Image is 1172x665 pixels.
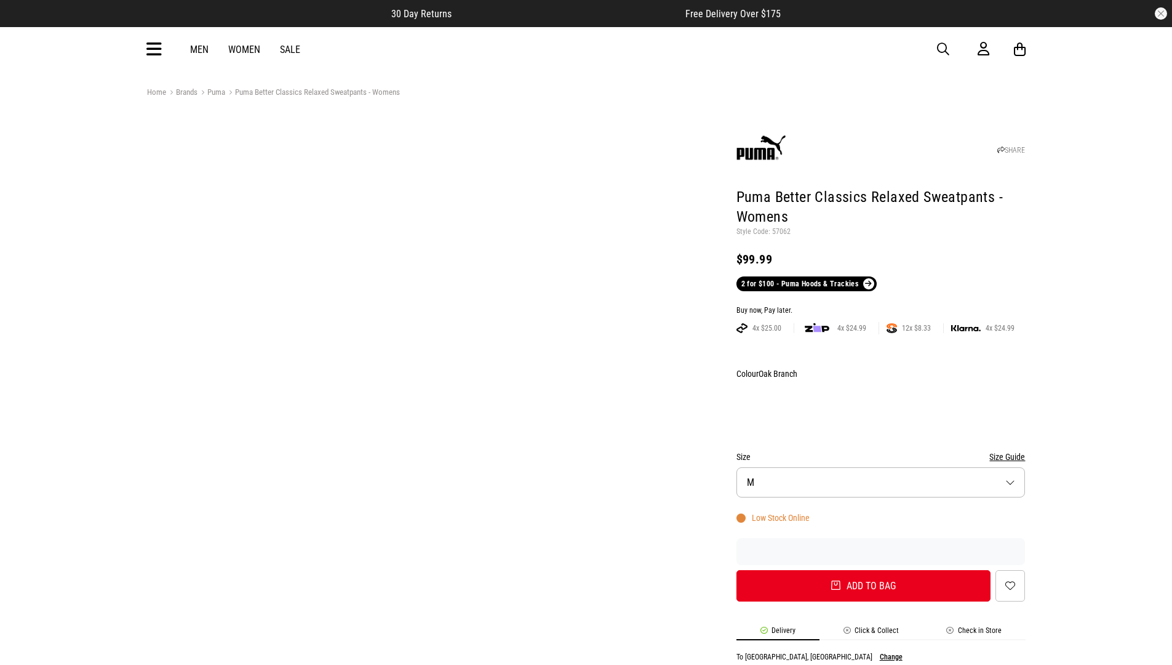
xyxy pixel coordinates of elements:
[736,323,747,333] img: AFTERPAY
[736,546,1026,558] iframe: Customer reviews powered by Trustpilot
[166,87,197,99] a: Brands
[476,7,661,20] iframe: Customer reviews powered by Trustpilot
[147,87,166,97] a: Home
[736,626,819,640] li: Delivery
[228,44,260,55] a: Women
[547,40,628,58] img: Redrat logo
[951,325,981,332] img: KLARNA
[887,323,897,333] img: SPLITPAY
[147,114,429,397] img: Puma Better Classics Relaxed Sweatpants - Womens in Brown
[736,653,872,661] p: To [GEOGRAPHIC_DATA], [GEOGRAPHIC_DATA]
[736,188,1026,227] h1: Puma Better Classics Relaxed Sweatpants - Womens
[736,449,1026,464] div: Size
[819,626,923,640] li: Click & Collect
[736,124,786,174] img: Puma
[747,323,786,333] span: 4x $25.00
[805,322,829,334] img: zip
[685,8,781,20] span: Free Delivery Over $175
[880,653,903,661] button: Change
[225,87,400,99] a: Puma Better Classics Relaxed Sweatpants - Womens
[190,44,209,55] a: Men
[736,252,1026,267] div: $99.99
[981,323,1019,333] span: 4x $24.99
[197,87,225,99] a: Puma
[997,146,1025,155] a: SHARE
[736,467,1026,498] button: M
[897,323,936,333] span: 12x $8.33
[736,276,877,291] a: 2 for $100 - Puma Hoods & Trackies
[736,227,1026,237] p: Style Code: 57062
[832,323,871,333] span: 4x $24.99
[736,306,1026,316] div: Buy now, Pay later.
[738,386,769,428] img: Oak Branch
[736,366,1026,381] div: Colour
[391,8,452,20] span: 30 Day Returns
[736,570,991,602] button: Add to bag
[989,449,1025,464] button: Size Guide
[280,44,300,55] a: Sale
[736,513,810,523] div: Low Stock Online
[759,369,797,379] span: Oak Branch
[923,626,1026,640] li: Check in Store
[436,114,718,397] img: Puma Better Classics Relaxed Sweatpants - Womens in Brown
[747,477,754,488] span: M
